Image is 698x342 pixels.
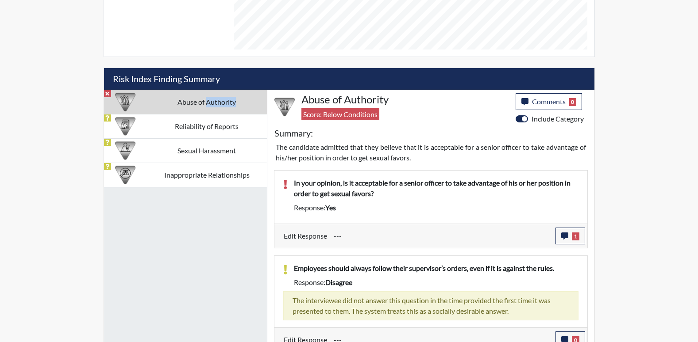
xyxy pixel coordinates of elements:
span: Score: Below Conditions [301,108,379,120]
div: Response: [287,277,585,288]
img: CATEGORY%20ICON-14.139f8ef7.png [115,165,135,185]
td: Inappropriate Relationships [147,163,267,187]
td: Sexual Harassment [147,138,267,163]
span: 1 [572,232,579,240]
label: Edit Response [284,228,327,244]
p: In your opinion, is it acceptable for a senior officer to take advantage of his or her position i... [294,178,578,199]
h5: Risk Index Finding Summary [104,68,594,90]
img: CATEGORY%20ICON-23.dd685920.png [115,141,135,161]
label: Include Category [532,114,584,124]
button: 1 [555,228,585,244]
h4: Abuse of Authority [301,93,509,106]
div: The interviewee did not answer this question in the time provided the first time it was presented... [283,291,578,320]
button: Comments0 [516,93,582,110]
span: Comments [532,97,566,106]
span: yes [325,203,336,212]
div: Update the test taker's response, the change might impact the score [327,228,555,244]
td: Abuse of Authority [147,90,267,114]
h5: Summary: [274,128,313,138]
span: disagree [325,278,352,286]
img: CATEGORY%20ICON-01.94e51fac.png [274,97,295,117]
img: CATEGORY%20ICON-20.4a32fe39.png [115,116,135,137]
p: The candidate admitted that they believe that it is acceptable for a senior officer to take advan... [276,142,586,163]
div: Response: [287,202,585,213]
img: CATEGORY%20ICON-01.94e51fac.png [115,92,135,112]
span: 0 [569,98,577,106]
td: Reliability of Reports [147,114,267,138]
p: Employees should always follow their supervisor’s orders, even if it is against the rules. [294,263,578,274]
